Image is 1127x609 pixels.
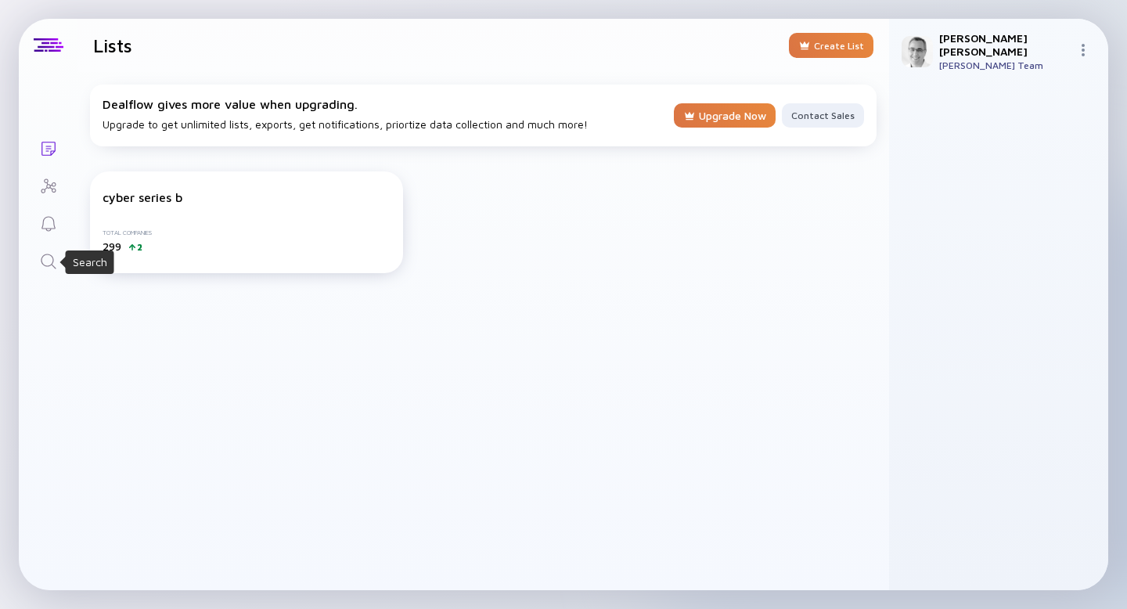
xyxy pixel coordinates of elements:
div: Upgrade to get unlimited lists, exports, get notifications, priortize data collection and much more! [103,97,668,131]
a: Search [19,241,77,279]
div: [PERSON_NAME] [PERSON_NAME] [939,31,1071,58]
div: Dealflow gives more value when upgrading. [103,97,668,111]
div: Total Companies [103,229,152,236]
img: Josh Profile Picture [902,36,933,67]
div: [PERSON_NAME] Team [939,59,1071,71]
img: Menu [1077,44,1089,56]
button: Upgrade Now [674,103,776,128]
div: 2 [137,241,142,253]
h1: Lists [93,34,132,56]
div: Upgrade Now [674,103,776,129]
a: Investor Map [19,166,77,204]
button: Create List [789,33,873,58]
div: Search [73,254,107,270]
a: Lists [19,128,77,166]
span: 299 [103,240,121,253]
div: cyber series b [103,190,182,204]
a: Reminders [19,204,77,241]
button: Contact Sales [782,103,864,128]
